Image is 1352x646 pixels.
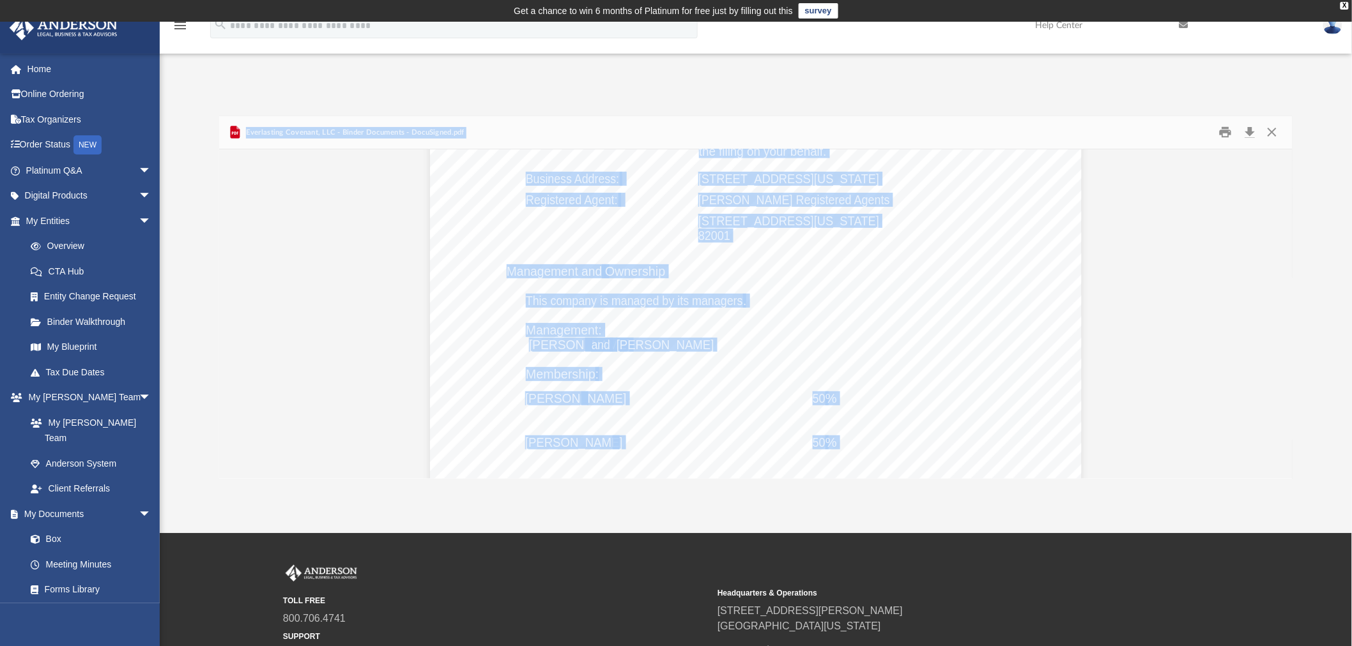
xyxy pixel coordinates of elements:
[18,451,164,476] a: Anderson System
[18,602,164,627] a: Notarize
[698,172,879,185] span: [STREET_ADDRESS][US_STATE]
[507,265,602,278] span: Management and
[826,392,837,405] span: %
[799,3,838,19] a: survey
[595,368,599,380] span: :
[698,214,879,227] span: [STREET_ADDRESS][US_STATE]
[525,392,627,405] span: [PERSON_NAME]
[514,3,793,19] div: Get a chance to win 6 months of Platinum for free just by filling out this
[18,259,171,284] a: CTA Hub
[18,309,171,334] a: Binder Walkthrough
[139,501,164,527] span: arrow_drop_down
[1238,123,1261,142] button: Download
[139,183,164,209] span: arrow_drop_down
[18,577,158,603] a: Forms Library
[18,410,158,451] a: My [PERSON_NAME] Team
[18,527,158,552] a: Box
[617,338,714,351] span: [PERSON_NAME]
[219,149,1292,479] div: Document Viewer
[699,145,826,158] span: the filing on your behalf.
[9,158,171,183] a: Platinum Q&Aarrow_drop_down
[9,385,164,410] a: My [PERSON_NAME] Teamarrow_drop_down
[813,392,826,405] span: 50
[525,436,623,449] span: [PERSON_NAME]
[1323,16,1342,34] img: User Pic
[526,294,743,307] span: This company is managed by its managers
[243,127,464,139] span: Everlasting Covenant, LLC - Binder Documents - DocuSigned.pdf
[718,605,903,616] a: [STREET_ADDRESS][PERSON_NAME]
[743,294,747,307] span: .
[283,613,346,624] a: 800.706.4741
[283,565,360,582] img: Anderson Advisors Platinum Portal
[283,631,709,642] small: SUPPORT
[9,107,171,132] a: Tax Organizers
[6,15,121,40] img: Anderson Advisors Platinum Portal
[73,135,102,154] div: NEW
[526,172,619,185] span: Business Address:
[283,595,709,606] small: TOLL FREE
[139,208,164,234] span: arrow_drop_down
[213,17,227,31] i: search
[1213,123,1238,142] button: Print
[9,82,171,107] a: Online Ordering
[526,368,595,380] span: Membership
[9,56,171,82] a: Home
[9,132,171,158] a: Order StatusNEW
[9,501,164,527] a: My Documentsarrow_drop_down
[173,18,188,33] i: menu
[139,385,164,411] span: arrow_drop_down
[219,116,1292,479] div: Preview
[592,338,610,351] span: and
[698,193,890,206] span: [PERSON_NAME] Registered Agents
[526,193,618,206] span: Registered Agent:
[18,234,171,259] a: Overview
[18,334,164,360] a: My Blueprint
[1261,123,1284,142] button: Close
[9,183,171,209] a: Digital Productsarrow_drop_down
[698,229,730,242] span: 82001
[173,24,188,33] a: menu
[526,324,602,336] span: Management:
[605,265,666,278] span: Ownership
[219,149,1292,479] div: File preview
[18,476,164,502] a: Client Referrals
[718,620,881,631] a: [GEOGRAPHIC_DATA][US_STATE]
[718,587,1143,599] small: Headquarters & Operations
[139,158,164,184] span: arrow_drop_down
[18,359,171,385] a: Tax Due Dates
[1340,2,1349,10] div: close
[18,552,164,577] a: Meeting Minutes
[18,284,171,310] a: Entity Change Request
[9,208,171,234] a: My Entitiesarrow_drop_down
[529,338,631,351] span: [PERSON_NAME]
